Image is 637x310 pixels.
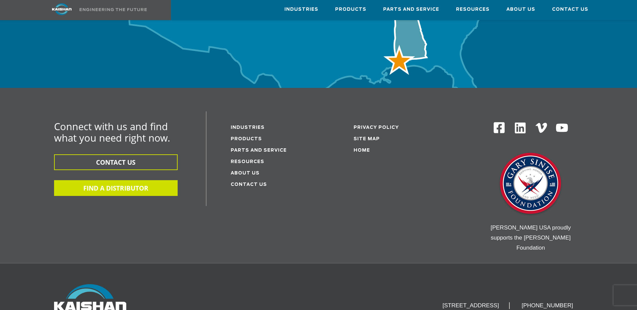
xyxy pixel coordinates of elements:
img: Linkedin [514,121,527,135]
span: Industries [284,6,318,13]
a: Parts and service [231,148,287,153]
img: Engineering the future [80,8,147,11]
a: Products [231,137,262,141]
span: Contact Us [552,6,588,13]
a: Parts and Service [383,0,439,18]
a: Products [335,0,366,18]
button: FIND A DISTRIBUTOR [54,180,178,196]
a: Resources [231,160,264,164]
a: Contact Us [231,183,267,187]
a: Home [354,148,370,153]
img: Gary Sinise Foundation [497,151,564,218]
span: Parts and Service [383,6,439,13]
a: About Us [506,0,535,18]
span: About Us [506,6,535,13]
button: CONTACT US [54,154,178,170]
a: Site Map [354,137,380,141]
li: [STREET_ADDRESS] [433,302,510,309]
a: Resources [456,0,490,18]
span: Products [335,6,366,13]
img: Facebook [493,121,505,134]
a: Industries [231,125,265,130]
span: Resources [456,6,490,13]
li: [PHONE_NUMBER] [511,302,583,309]
a: Contact Us [552,0,588,18]
span: Connect with us and find what you need right now. [54,120,170,144]
a: About Us [231,171,260,175]
a: Industries [284,0,318,18]
img: Youtube [555,121,568,135]
img: Vimeo [536,123,547,133]
img: kaishan logo [37,3,87,15]
span: [PERSON_NAME] USA proudly supports the [PERSON_NAME] Foundation [491,224,571,251]
a: Privacy Policy [354,125,399,130]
